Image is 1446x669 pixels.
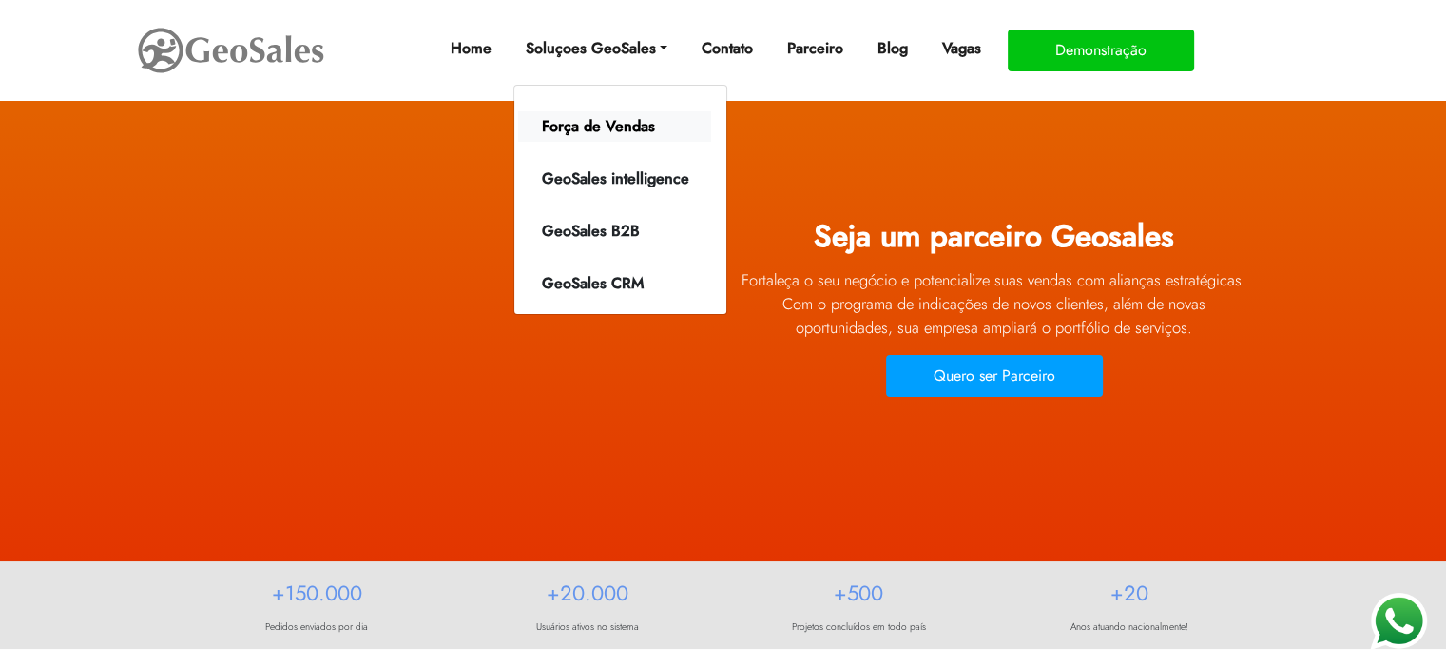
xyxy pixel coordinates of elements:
[780,30,851,68] a: Parceiro
[738,580,980,615] h2: +500
[136,24,326,77] img: GeoSales
[518,164,711,194] a: GeoSales intelligence
[517,30,674,68] a: Soluçoes GeoSales
[518,111,711,142] a: Força de Vendas
[467,620,709,634] p: Usuários ativos no sistema
[1008,30,1194,71] button: Demonstração
[738,218,1251,264] h1: Seja um parceiro Geosales
[738,268,1251,340] p: Fortaleça o seu negócio e potencialize suas vendas com alianças estratégicas. Com o programa de i...
[518,216,711,246] a: GeoSales B2B
[442,30,498,68] a: Home
[935,30,989,68] a: Vagas
[196,580,438,615] h2: +150.000
[467,580,709,615] h2: +20.000
[1009,620,1251,634] p: Anos atuando nacionalmente!
[1369,592,1428,651] img: WhatsApp
[886,355,1103,397] button: Quero ser Parceiro
[694,30,761,68] a: Contato
[518,268,711,299] a: GeoSales CRM
[738,620,980,634] p: Projetos concluídos em todo país
[196,620,438,634] p: Pedidos enviados por dia
[870,30,916,68] a: Blog
[1009,580,1251,615] h2: +20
